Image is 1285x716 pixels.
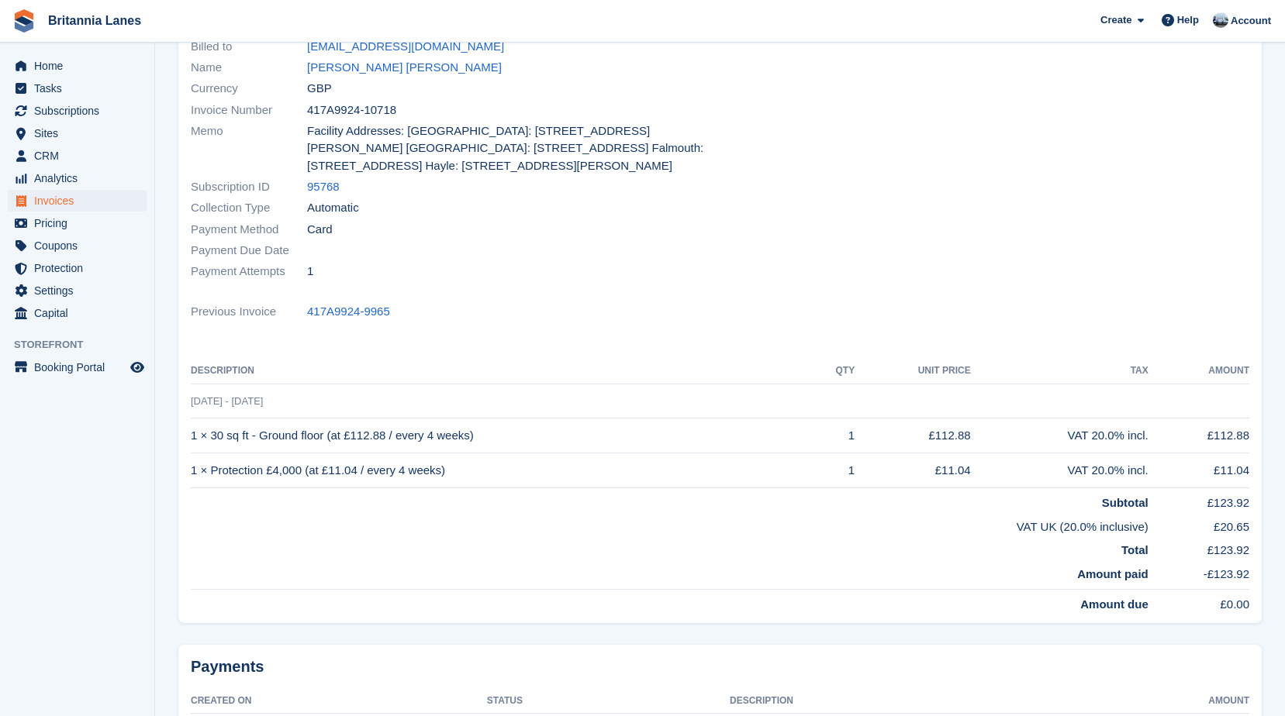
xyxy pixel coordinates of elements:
[1149,488,1249,512] td: £123.92
[971,359,1149,384] th: Tax
[1149,359,1249,384] th: Amount
[34,257,127,279] span: Protection
[487,689,730,714] th: Status
[307,303,390,321] a: 417A9924-9965
[1149,559,1249,590] td: -£123.92
[191,59,307,77] span: Name
[1102,496,1149,509] strong: Subtotal
[191,689,487,714] th: Created On
[730,689,1099,714] th: Description
[12,9,36,33] img: stora-icon-8386f47178a22dfd0bd8f6a31ec36ba5ce8667c1dd55bd0f319d3a0aa187defe.svg
[191,359,813,384] th: Description
[191,263,307,281] span: Payment Attempts
[307,102,396,119] span: 417A9924-10718
[1149,453,1249,488] td: £11.04
[307,38,504,56] a: [EMAIL_ADDRESS][DOMAIN_NAME]
[1149,535,1249,559] td: £123.92
[34,302,127,324] span: Capital
[34,122,127,144] span: Sites
[8,145,147,167] a: menu
[971,462,1149,480] div: VAT 20.0% incl.
[307,122,711,175] span: Facility Addresses: [GEOGRAPHIC_DATA]: [STREET_ADDRESS][PERSON_NAME] [GEOGRAPHIC_DATA]: [STREET_A...
[191,178,307,196] span: Subscription ID
[191,199,307,217] span: Collection Type
[14,337,154,353] span: Storefront
[42,8,147,33] a: Britannia Lanes
[191,418,813,453] td: 1 × 30 sq ft - Ground floor (at £112.88 / every 4 weeks)
[8,235,147,256] a: menu
[191,38,307,56] span: Billed to
[1098,689,1249,714] th: Amount
[8,122,147,144] a: menu
[813,418,855,453] td: 1
[8,302,147,324] a: menu
[8,55,147,77] a: menu
[813,359,855,384] th: QTY
[1080,597,1149,611] strong: Amount due
[8,212,147,234] a: menu
[813,453,855,488] td: 1
[307,178,340,196] a: 95768
[191,242,307,260] span: Payment Due Date
[8,100,147,122] a: menu
[34,280,127,301] span: Settings
[1149,418,1249,453] td: £112.88
[191,102,307,119] span: Invoice Number
[128,358,147,377] a: Preview store
[191,395,263,407] span: [DATE] - [DATE]
[34,55,127,77] span: Home
[1149,590,1249,614] td: £0.00
[1231,13,1271,29] span: Account
[8,356,147,378] a: menu
[34,145,127,167] span: CRM
[1121,543,1149,556] strong: Total
[8,167,147,189] a: menu
[1077,567,1149,580] strong: Amount paid
[34,235,127,256] span: Coupons
[307,199,359,217] span: Automatic
[855,359,971,384] th: Unit Price
[8,257,147,279] a: menu
[8,190,147,212] a: menu
[34,212,127,234] span: Pricing
[8,280,147,301] a: menu
[1177,12,1199,28] span: Help
[307,59,502,77] a: [PERSON_NAME] [PERSON_NAME]
[191,122,307,175] span: Memo
[191,657,1249,676] h2: Payments
[191,221,307,239] span: Payment Method
[191,453,813,488] td: 1 × Protection £4,000 (at £11.04 / every 4 weeks)
[191,303,307,321] span: Previous Invoice
[34,190,127,212] span: Invoices
[855,418,971,453] td: £112.88
[34,356,127,378] span: Booking Portal
[855,453,971,488] td: £11.04
[34,167,127,189] span: Analytics
[34,77,127,99] span: Tasks
[34,100,127,122] span: Subscriptions
[307,263,313,281] span: 1
[1149,512,1249,536] td: £20.65
[971,427,1149,445] div: VAT 20.0% incl.
[307,80,332,98] span: GBP
[307,221,333,239] span: Card
[191,512,1149,536] td: VAT UK (20.0% inclusive)
[1100,12,1131,28] span: Create
[8,77,147,99] a: menu
[1213,12,1228,28] img: John Millership
[191,80,307,98] span: Currency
